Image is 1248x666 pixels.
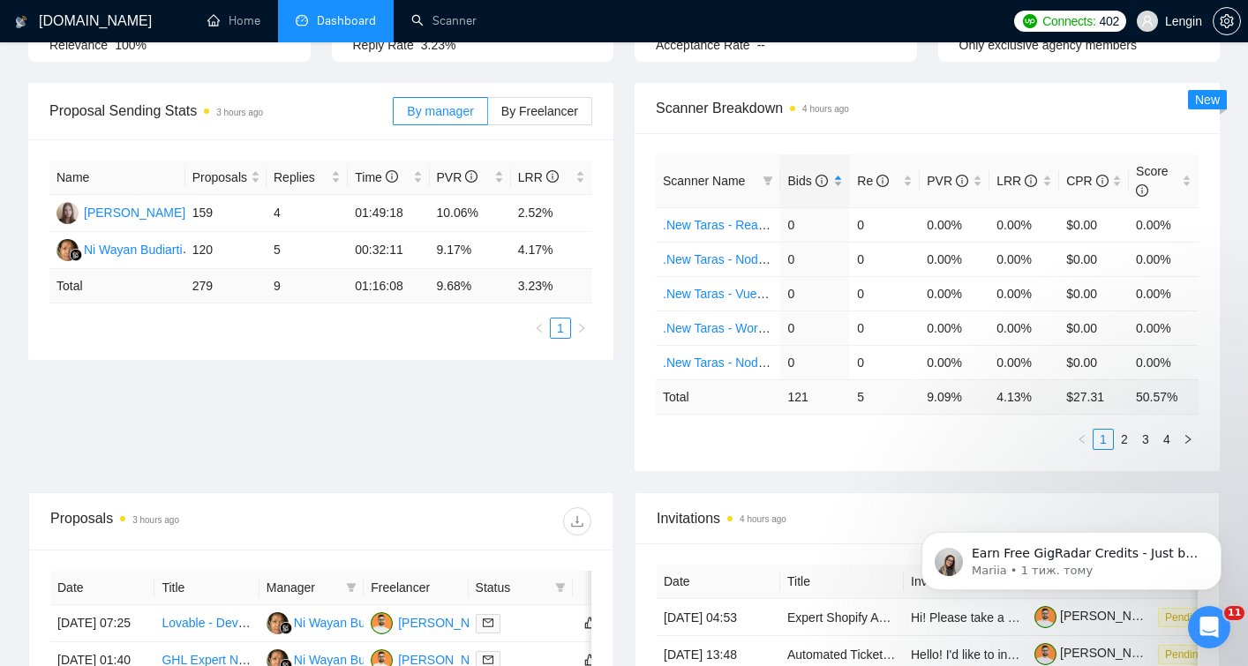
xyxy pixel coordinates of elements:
[563,507,591,535] button: download
[267,161,348,195] th: Replies
[364,571,468,605] th: Freelancer
[1129,276,1199,311] td: 0.00%
[216,108,263,117] time: 3 hours ago
[49,161,185,195] th: Name
[920,276,989,311] td: 0.00%
[780,207,850,242] td: 0
[780,311,850,345] td: 0
[551,318,570,338] a: 1
[816,175,828,187] span: info-circle
[1071,429,1093,450] li: Previous Page
[267,195,348,232] td: 4
[1213,14,1241,28] a: setting
[49,269,185,303] td: Total
[1136,164,1169,198] span: Score
[989,345,1059,379] td: 0.00%
[1059,276,1129,311] td: $0.00
[555,582,566,593] span: filter
[1059,311,1129,345] td: $0.00
[56,205,185,219] a: NB[PERSON_NAME]
[564,514,590,528] span: download
[584,616,597,630] span: like
[1023,14,1037,28] img: upwork-logo.png
[50,507,321,535] div: Proposals
[1034,643,1056,665] img: c1NLmzrk-0pBZjOo1nLSJnOz0itNHKTdmMHAt8VIsLFzaWqqsJDJtcFyV3OYvrqgu3
[154,605,259,642] td: Lovable - Developer
[780,599,904,636] td: Expert Shopify App Developer Needed to Fix Theme Extension Rendering Bug (React/Node.js)
[1213,7,1241,35] button: setting
[850,242,920,276] td: 0
[989,207,1059,242] td: 0.00%
[185,195,267,232] td: 159
[154,571,259,605] th: Title
[989,311,1059,345] td: 0.00%
[663,252,783,266] a: .New Taras - NodeJS.
[1129,379,1199,414] td: 50.57 %
[50,571,154,605] th: Date
[1195,93,1220,107] span: New
[348,232,429,269] td: 00:32:11
[1158,610,1218,624] a: Pending
[1094,430,1113,449] a: 1
[355,170,397,184] span: Time
[959,38,1138,52] span: Only exclusive agency members
[920,345,989,379] td: 0.00%
[207,13,260,28] a: homeHome
[780,276,850,311] td: 0
[371,615,500,629] a: TM[PERSON_NAME]
[857,174,889,188] span: Re
[1129,207,1199,242] td: 0.00%
[511,195,592,232] td: 2.52%
[15,8,27,36] img: logo
[1158,645,1211,664] span: Pending
[501,104,578,118] span: By Freelancer
[50,605,154,642] td: [DATE] 07:25
[663,174,745,188] span: Scanner Name
[663,218,856,232] a: .New Taras - ReactJS with symbols
[1136,430,1155,449] a: 3
[49,100,393,122] span: Proposal Sending Stats
[348,269,429,303] td: 01:16:08
[1059,207,1129,242] td: $0.00
[437,170,478,184] span: PVR
[1224,606,1244,620] span: 11
[571,318,592,339] li: Next Page
[267,615,393,629] a: NWNi Wayan Budiarti
[1214,14,1240,28] span: setting
[550,318,571,339] li: 1
[430,232,511,269] td: 9.17%
[1114,429,1135,450] li: 2
[476,578,548,597] span: Status
[483,617,493,628] span: mail
[927,174,968,188] span: PVR
[850,379,920,414] td: 5
[411,13,477,28] a: searchScanner
[294,613,393,632] div: Ni Wayan Budiarti
[780,379,850,414] td: 121
[430,195,511,232] td: 10.06%
[850,276,920,311] td: 0
[465,170,477,183] span: info-circle
[267,612,289,634] img: NW
[267,578,339,597] span: Manager
[757,38,765,52] span: --
[1129,345,1199,379] td: 0.00%
[576,323,587,333] span: right
[657,599,780,636] td: [DATE] 04:53
[663,321,870,335] a: .New Taras - WordPress with symbols
[348,195,429,232] td: 01:49:18
[1059,379,1129,414] td: $ 27.31
[185,161,267,195] th: Proposals
[1177,429,1199,450] button: right
[1129,311,1199,345] td: 0.00%
[1183,434,1193,445] span: right
[296,14,308,26] span: dashboard
[787,647,1046,662] a: Automated Ticket Purchasing Bot Development
[1025,175,1037,187] span: info-circle
[571,318,592,339] button: right
[346,582,357,593] span: filter
[780,565,904,599] th: Title
[1096,175,1109,187] span: info-circle
[115,38,147,52] span: 100%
